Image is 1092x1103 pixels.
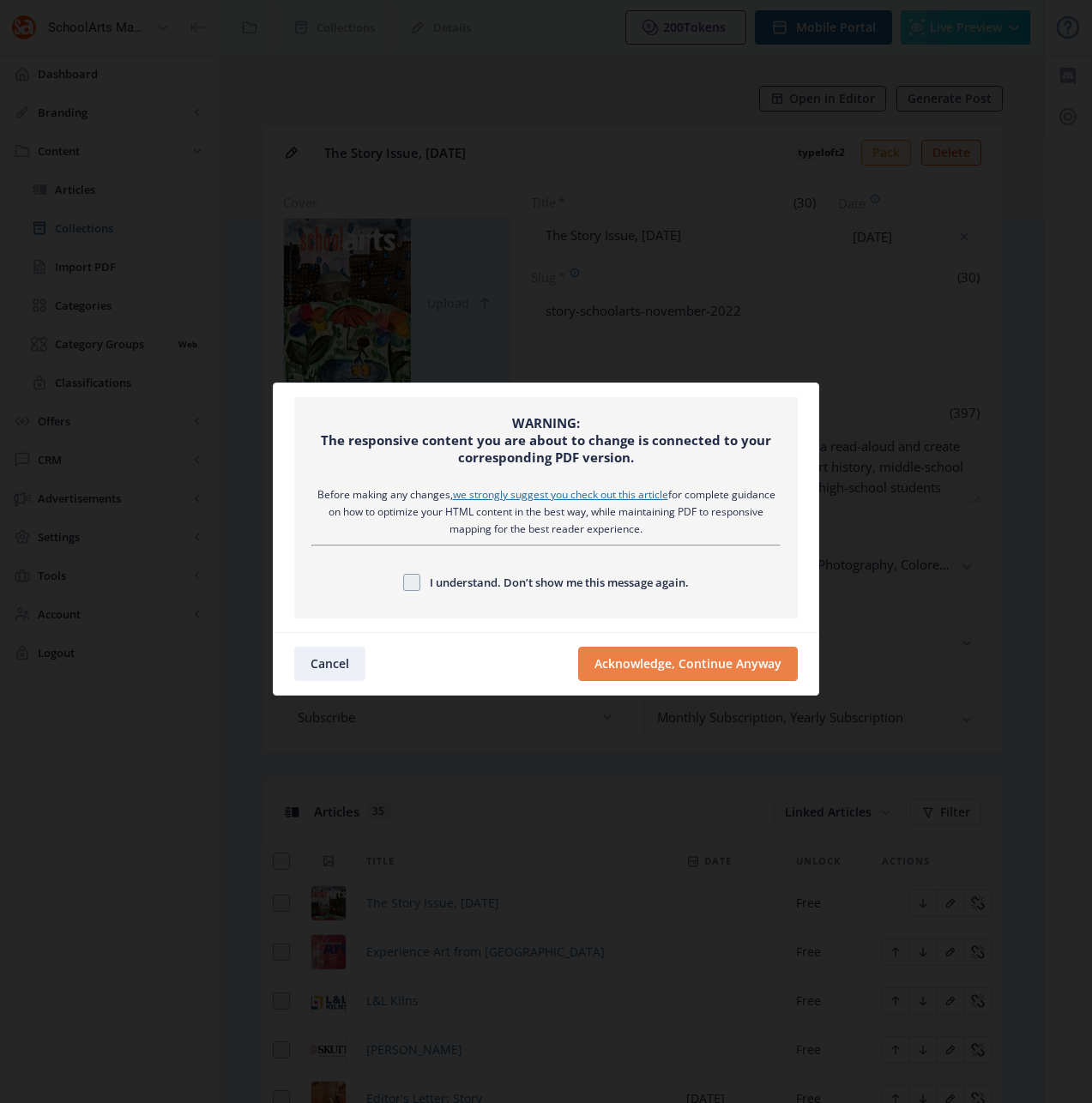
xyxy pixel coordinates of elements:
[420,572,689,593] span: I understand. Don’t show me this message again.
[294,647,365,681] button: Cancel
[578,647,798,681] button: Acknowledge, Continue Anyway
[311,486,781,538] div: Before making any changes, for complete guidance on how to optimize your HTML content in the best...
[453,487,668,502] a: we strongly suggest you check out this article
[311,414,781,466] div: WARNING: The responsive content you are about to change is connected to your corresponding PDF ve...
